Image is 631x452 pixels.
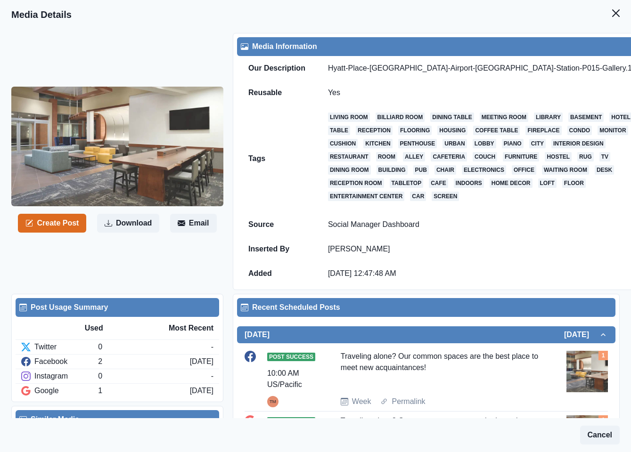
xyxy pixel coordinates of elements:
[363,139,392,148] a: kitchen
[398,139,437,148] a: penthouse
[542,165,589,175] a: waiting room
[237,326,615,343] button: [DATE][DATE]
[490,178,533,188] a: home decor
[568,113,604,122] a: basement
[237,237,317,261] td: Inserted By
[390,178,424,188] a: tabletop
[328,113,370,122] a: living room
[328,126,350,135] a: table
[443,139,467,148] a: urban
[211,371,213,382] div: -
[566,351,608,392] img: wz3xnbu0xla49hj3vgro
[598,415,608,425] div: Total Media Attached
[606,4,625,23] button: Close
[98,356,189,367] div: 2
[328,152,370,161] a: restaurant
[237,212,317,237] td: Source
[237,81,317,105] td: Reusable
[462,165,506,175] a: electronics
[437,126,467,135] a: housing
[545,152,572,161] a: hostel
[398,126,432,135] a: flooring
[270,396,276,407] div: Tony Manalo
[267,417,315,426] span: Post Success
[538,178,557,188] a: loft
[241,302,612,313] div: Recent Scheduled Posts
[480,113,528,122] a: meeting room
[434,165,456,175] a: chair
[598,126,628,135] a: monitor
[595,165,614,175] a: desk
[577,152,594,161] a: rug
[599,152,610,161] a: tv
[19,414,215,425] div: Similar Media
[98,341,211,353] div: 0
[454,178,484,188] a: indoors
[403,152,425,161] a: alley
[430,113,474,122] a: dining table
[11,87,223,206] img: wz3xnbu0xla49hj3vgro
[237,56,317,81] td: Our Description
[21,371,98,382] div: Instagram
[245,330,270,339] h2: [DATE]
[190,385,213,396] div: [DATE]
[21,356,98,367] div: Facebook
[473,139,496,148] a: lobby
[413,165,429,175] a: pub
[534,113,563,122] a: library
[85,323,149,334] div: Used
[98,371,211,382] div: 0
[376,113,425,122] a: billiard room
[392,396,425,407] a: Permalink
[598,351,608,360] div: Total Media Attached
[328,139,358,148] a: cushion
[580,426,620,444] button: Cancel
[170,214,217,233] button: Email
[564,330,598,339] h2: [DATE]
[190,356,213,367] div: [DATE]
[377,165,408,175] a: building
[237,261,317,286] td: Added
[21,385,98,396] div: Google
[328,245,390,253] a: [PERSON_NAME]
[503,152,539,161] a: furniture
[473,152,497,161] a: couch
[267,353,315,361] span: Post Success
[18,214,86,233] button: Create Post
[429,178,448,188] a: cafe
[352,396,371,407] a: Week
[502,139,524,148] a: piano
[149,323,213,334] div: Most Recent
[328,178,384,188] a: reception room
[237,105,317,212] td: Tags
[211,341,213,353] div: -
[98,385,189,396] div: 1
[356,126,393,135] a: reception
[512,165,536,175] a: office
[431,152,467,161] a: cafeteria
[328,192,404,201] a: entertainment center
[562,178,586,188] a: floor
[529,139,546,148] a: city
[97,214,159,233] button: Download
[19,302,215,313] div: Post Usage Summary
[410,192,426,201] a: car
[267,368,314,390] div: 10:00 AM US/Pacific
[341,351,540,388] div: Traveling alone? Our common spaces are the best place to meet new acquaintances!
[551,139,606,148] a: interior design
[21,341,98,353] div: Twitter
[328,165,371,175] a: dining room
[432,192,459,201] a: screen
[376,152,397,161] a: room
[567,126,592,135] a: condo
[473,126,520,135] a: coffee table
[525,126,561,135] a: fireplace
